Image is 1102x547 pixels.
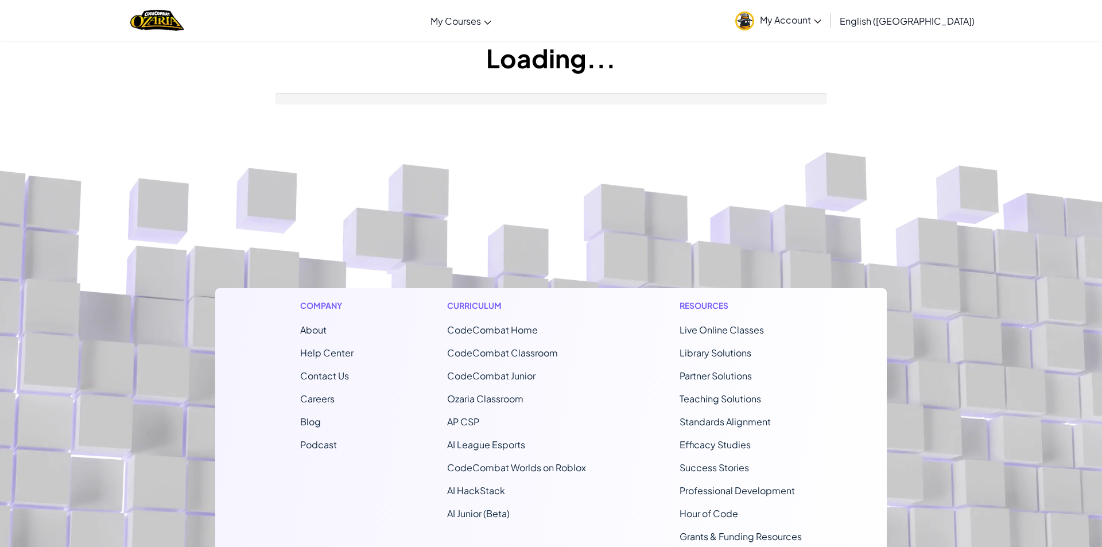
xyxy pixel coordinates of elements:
[447,461,586,474] a: CodeCombat Worlds on Roblox
[680,484,795,496] a: Professional Development
[300,347,354,359] a: Help Center
[730,2,827,38] a: My Account
[430,15,481,27] span: My Courses
[447,370,536,382] a: CodeCombat Junior
[680,530,802,542] a: Grants & Funding Resources
[680,461,749,474] a: Success Stories
[300,439,337,451] a: Podcast
[425,5,497,36] a: My Courses
[447,484,505,496] a: AI HackStack
[680,439,751,451] a: Efficacy Studies
[735,11,754,30] img: avatar
[447,416,479,428] a: AP CSP
[834,5,980,36] a: English ([GEOGRAPHIC_DATA])
[680,347,751,359] a: Library Solutions
[680,300,802,312] h1: Resources
[300,300,354,312] h1: Company
[447,300,586,312] h1: Curriculum
[680,370,752,382] a: Partner Solutions
[680,507,738,519] a: Hour of Code
[447,324,538,336] span: CodeCombat Home
[680,324,764,336] a: Live Online Classes
[447,507,510,519] a: AI Junior (Beta)
[447,439,525,451] a: AI League Esports
[300,324,327,336] a: About
[680,416,771,428] a: Standards Alignment
[840,15,975,27] span: English ([GEOGRAPHIC_DATA])
[300,370,349,382] span: Contact Us
[680,393,761,405] a: Teaching Solutions
[130,9,184,32] img: Home
[300,416,321,428] a: Blog
[447,393,523,405] a: Ozaria Classroom
[300,393,335,405] a: Careers
[760,14,821,26] span: My Account
[130,9,184,32] a: Ozaria by CodeCombat logo
[447,347,558,359] a: CodeCombat Classroom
